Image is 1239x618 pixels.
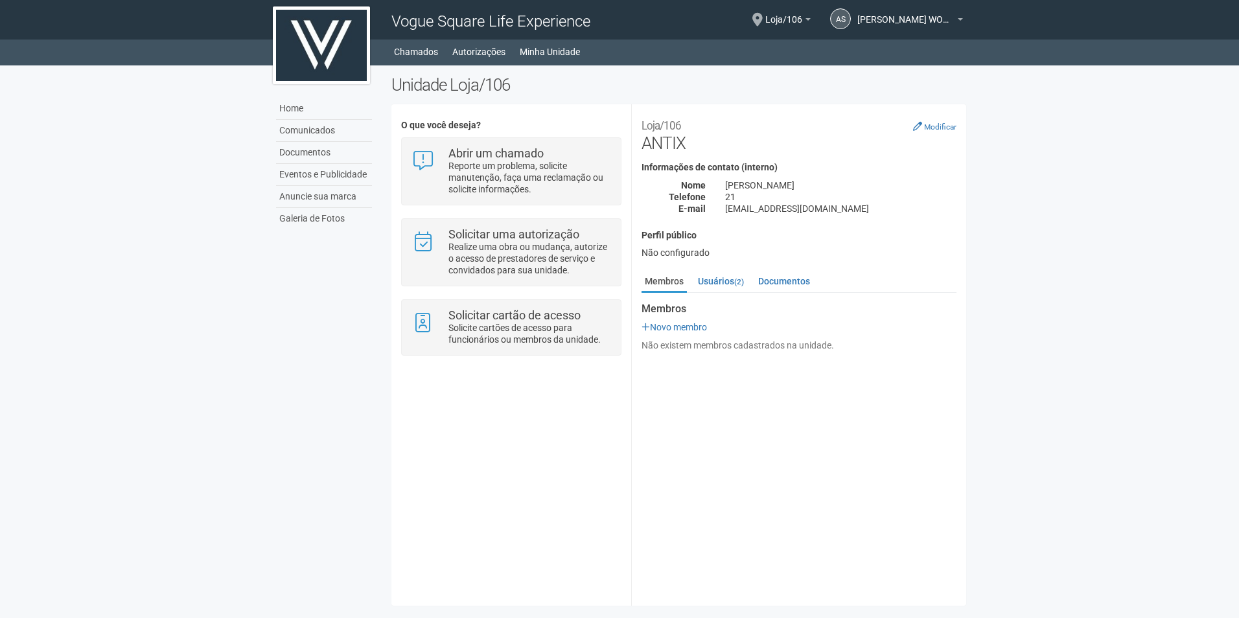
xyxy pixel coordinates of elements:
a: Minha Unidade [520,43,580,61]
a: Home [276,98,372,120]
a: Solicitar cartão de acesso Solicite cartões de acesso para funcionários ou membros da unidade. [411,310,610,345]
small: (2) [734,277,744,286]
small: Loja/106 [642,119,681,132]
strong: Nome [681,180,706,190]
h4: O que você deseja? [401,120,621,130]
span: Vogue Square Life Experience [391,12,590,30]
a: Eventos e Publicidade [276,164,372,186]
a: Galeria de Fotos [276,208,372,229]
div: 21 [715,191,966,203]
a: Abrir um chamado Reporte um problema, solicite manutenção, faça uma reclamação ou solicite inform... [411,148,610,195]
a: Novo membro [642,322,707,332]
a: AS [830,8,851,29]
strong: E-mail [678,203,706,214]
a: Anuncie sua marca [276,186,372,208]
a: Documentos [276,142,372,164]
p: Solicite cartões de acesso para funcionários ou membros da unidade. [448,322,611,345]
small: Modificar [924,122,956,132]
a: Documentos [755,271,813,291]
strong: Abrir um chamado [448,146,544,160]
a: Usuários(2) [695,271,747,291]
div: Não existem membros cadastrados na unidade. [642,339,956,351]
p: Reporte um problema, solicite manutenção, faça uma reclamação ou solicite informações. [448,160,611,195]
h4: Informações de contato (interno) [642,163,956,172]
strong: Solicitar cartão de acesso [448,308,581,322]
strong: Membros [642,303,956,315]
img: logo.jpg [273,6,370,84]
span: ARTHUR SANG WON SHIN [857,2,955,25]
div: Não configurado [642,247,956,258]
a: Membros [642,271,687,293]
a: Comunicados [276,120,372,142]
a: [PERSON_NAME] WON SHIN [857,16,963,27]
h4: Perfil público [642,231,956,240]
a: Chamados [394,43,438,61]
div: [EMAIL_ADDRESS][DOMAIN_NAME] [715,203,966,214]
span: Loja/106 [765,2,802,25]
strong: Solicitar uma autorização [448,227,579,241]
div: [PERSON_NAME] [715,179,966,191]
a: Solicitar uma autorização Realize uma obra ou mudança, autorize o acesso de prestadores de serviç... [411,229,610,276]
h2: Unidade Loja/106 [391,75,966,95]
a: Loja/106 [765,16,811,27]
p: Realize uma obra ou mudança, autorize o acesso de prestadores de serviço e convidados para sua un... [448,241,611,276]
a: Modificar [913,121,956,132]
h2: ANTIX [642,114,956,153]
a: Autorizações [452,43,505,61]
strong: Telefone [669,192,706,202]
